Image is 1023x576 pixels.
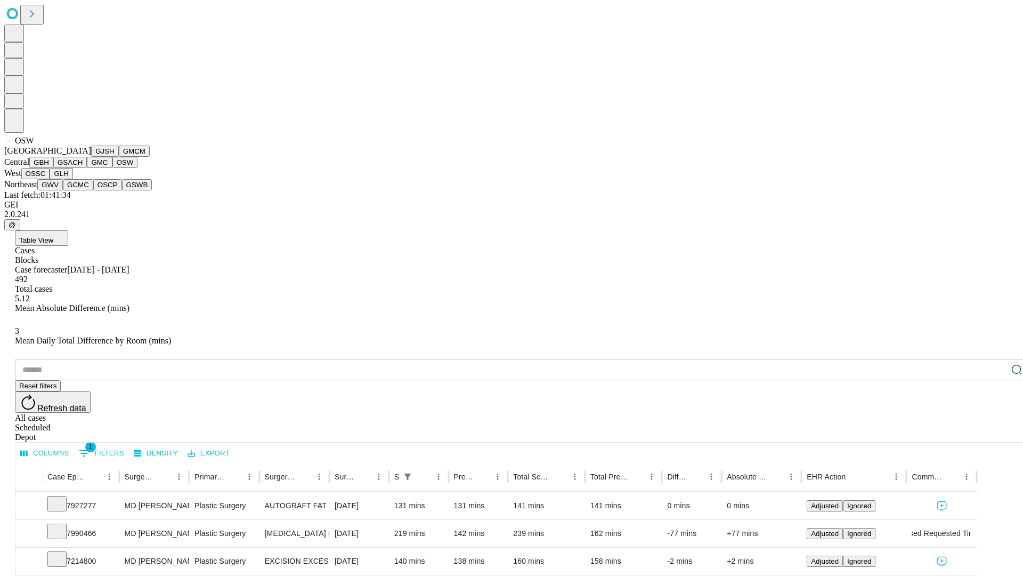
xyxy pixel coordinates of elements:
button: Sort [475,469,490,484]
button: Menu [784,469,799,484]
div: Primary Service [194,473,225,481]
div: 7990466 [47,520,114,547]
button: Sort [87,469,102,484]
button: Show filters [76,445,127,462]
div: EXCISION EXCESSIVE SKIN AND [MEDICAL_DATA] INCLUDING [MEDICAL_DATA] ABDOMEN INFRAUMBILICAL PANNIC... [265,548,324,575]
div: Case Epic Id [47,473,86,481]
button: Show filters [400,469,415,484]
button: Sort [769,469,784,484]
span: Total cases [15,284,52,293]
button: Menu [312,469,327,484]
div: Predicted In Room Duration [454,473,475,481]
button: Menu [567,469,582,484]
div: MD [PERSON_NAME] [PERSON_NAME] Md [125,548,184,575]
button: Sort [629,469,644,484]
div: AUTOGRAFT FAT HARVESTED BY [MEDICAL_DATA] TO TRUNK, BREASTS, SCALP, ARMS, AND/OR LEGS <50 CC INJE... [265,492,324,519]
div: 7214800 [47,548,114,575]
div: Plastic Surgery [194,492,254,519]
button: Menu [431,469,446,484]
button: Export [185,445,232,462]
div: 142 mins [454,520,503,547]
span: Reset filters [19,382,56,390]
button: Expand [21,553,37,571]
div: Scheduled In Room Duration [394,473,399,481]
div: Total Scheduled Duration [513,473,551,481]
span: 492 [15,275,28,284]
div: GEI [4,200,1019,210]
button: Sort [553,469,567,484]
button: Adjusted [807,528,843,539]
span: Refresh data [37,404,86,413]
span: Adjusted [811,502,839,510]
div: Used Requested Time [912,520,971,547]
span: Ignored [847,502,871,510]
div: +77 mins [727,520,796,547]
button: Menu [242,469,257,484]
button: Menu [490,469,505,484]
button: GSWB [122,179,152,190]
span: West [4,169,21,178]
div: 162 mins [590,520,657,547]
button: Ignored [843,556,875,567]
div: 1 active filter [400,469,415,484]
div: MD [PERSON_NAME] [PERSON_NAME] Md [125,492,184,519]
button: Menu [889,469,904,484]
div: Surgery Date [335,473,355,481]
button: GMCM [119,146,150,157]
button: GWV [37,179,63,190]
div: Plastic Surgery [194,520,254,547]
button: Table View [15,230,68,246]
span: Northeast [4,180,37,189]
div: [DATE] [335,520,384,547]
button: GJSH [91,146,119,157]
div: -77 mins [667,520,716,547]
div: 138 mins [454,548,503,575]
button: GBH [29,157,53,168]
button: Sort [356,469,371,484]
span: [GEOGRAPHIC_DATA] [4,146,91,155]
div: 239 mins [513,520,580,547]
div: 160 mins [513,548,580,575]
button: Menu [172,469,186,484]
div: 131 mins [454,492,503,519]
div: [MEDICAL_DATA] FOR [MEDICAL_DATA] [265,520,324,547]
button: Menu [371,469,386,484]
span: Mean Daily Total Difference by Room (mins) [15,336,171,345]
div: [DATE] [335,492,384,519]
span: Case forecaster [15,265,67,274]
div: EHR Action [807,473,846,481]
div: Difference [667,473,688,481]
div: 141 mins [590,492,657,519]
div: -2 mins [667,548,716,575]
div: 2.0.241 [4,210,1019,219]
button: Expand [21,497,37,516]
span: Mean Absolute Difference (mins) [15,303,129,313]
div: 0 mins [667,492,716,519]
div: 0 mins [727,492,796,519]
button: Sort [689,469,704,484]
button: Sort [847,469,862,484]
button: Menu [959,469,974,484]
span: Adjusted [811,557,839,565]
button: Select columns [18,445,72,462]
div: Total Predicted Duration [590,473,629,481]
button: Menu [644,469,659,484]
span: OSW [15,136,34,145]
button: OSSC [21,168,50,179]
button: GMC [87,157,112,168]
div: [DATE] [335,548,384,575]
span: [DATE] - [DATE] [67,265,129,274]
span: 3 [15,326,19,335]
button: OSW [112,157,138,168]
button: Menu [704,469,719,484]
button: GCMC [63,179,93,190]
button: Ignored [843,500,875,511]
div: Surgery Name [265,473,296,481]
div: 131 mins [394,492,443,519]
span: Last fetch: 01:41:34 [4,190,71,199]
button: Sort [297,469,312,484]
div: Surgeon Name [125,473,156,481]
div: MD [PERSON_NAME] [PERSON_NAME] Md [125,520,184,547]
button: Expand [21,525,37,543]
button: @ [4,219,20,230]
